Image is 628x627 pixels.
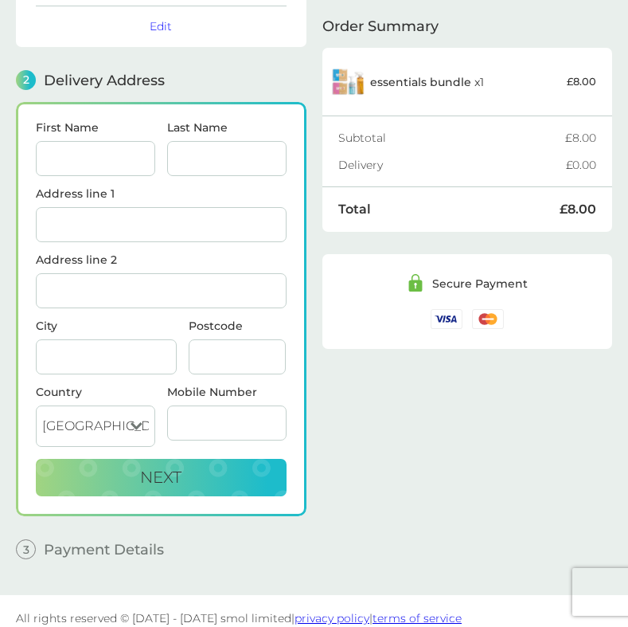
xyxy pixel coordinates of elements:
label: Postcode [189,320,286,331]
div: £8.00 [565,132,596,143]
label: First Name [36,122,155,133]
button: Edit [150,19,172,33]
div: £0.00 [566,159,596,170]
div: £8.00 [560,203,596,216]
label: City [36,320,177,331]
label: Address line 2 [36,254,287,265]
img: /assets/icons/cards/visa.svg [431,309,462,329]
label: Last Name [167,122,287,133]
div: Delivery [338,159,567,170]
span: Delivery Address [44,73,165,88]
a: privacy policy [294,611,369,625]
label: Mobile Number [167,386,287,398]
p: x 1 [370,76,484,88]
div: Secure Payment [432,278,528,289]
button: Next [36,459,287,497]
span: 3 [16,539,36,559]
span: 2 [16,70,36,90]
div: Subtotal [338,132,566,143]
a: terms of service [373,611,462,625]
label: Address line 1 [36,188,287,199]
div: Country [36,386,155,398]
span: Next [140,468,181,487]
div: Total [338,203,560,216]
img: /assets/icons/cards/mastercard.svg [472,309,504,329]
span: essentials bundle [370,75,471,89]
p: £8.00 [567,73,596,90]
span: Payment Details [44,543,164,557]
span: Order Summary [322,19,439,33]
